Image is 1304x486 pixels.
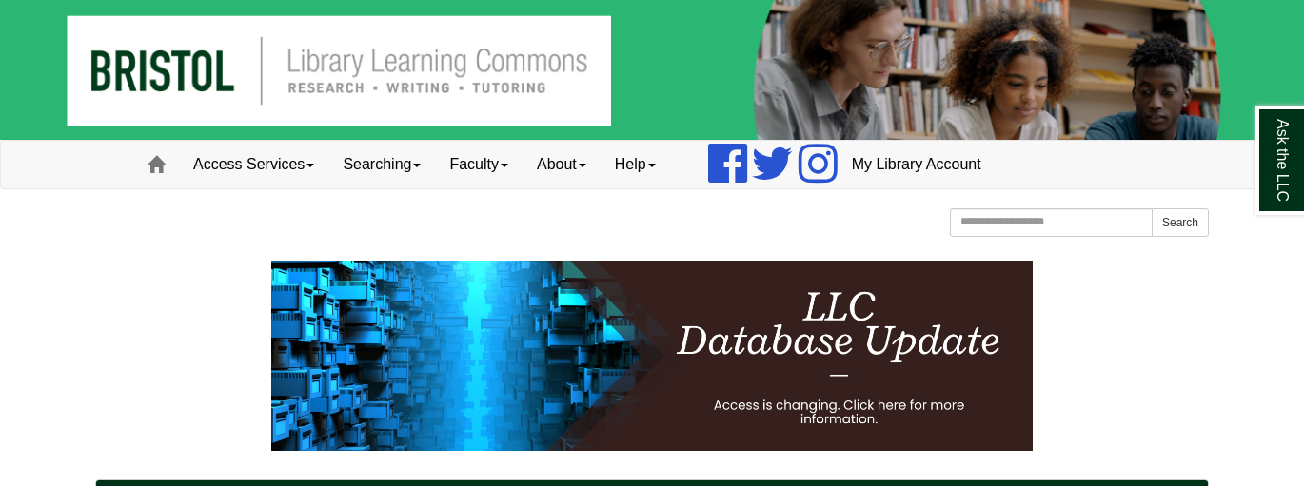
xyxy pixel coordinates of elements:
[838,141,996,188] a: My Library Account
[179,141,328,188] a: Access Services
[523,141,601,188] a: About
[435,141,523,188] a: Faculty
[1152,208,1209,237] button: Search
[328,141,435,188] a: Searching
[271,261,1033,451] img: HTML tutorial
[601,141,670,188] a: Help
